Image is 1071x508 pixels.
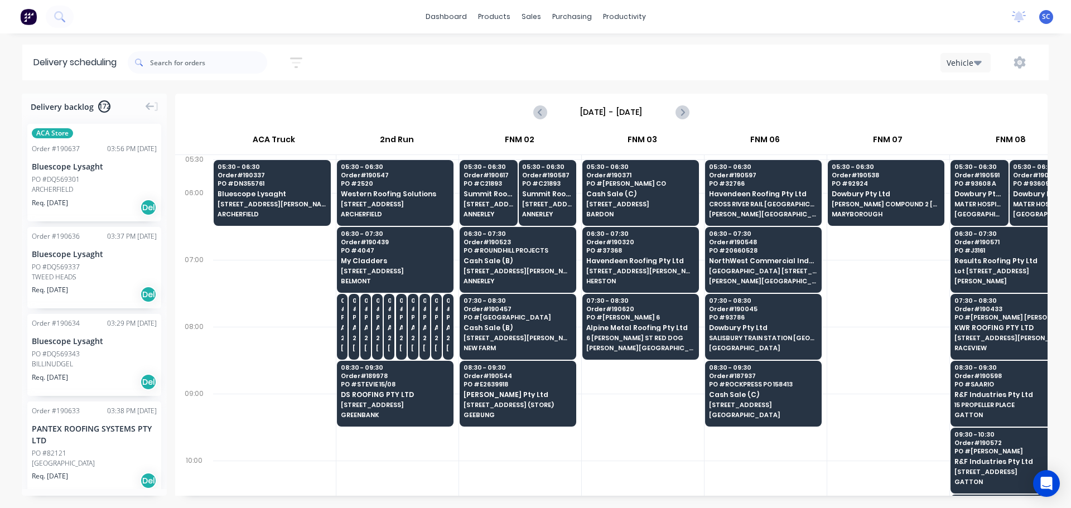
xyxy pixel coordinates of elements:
[353,297,356,304] span: 07:30
[218,201,326,207] span: [STREET_ADDRESS][PERSON_NAME] (STORE)
[364,345,368,351] span: [PERSON_NAME]
[709,172,817,178] span: Order # 190597
[175,320,213,387] div: 08:00
[435,324,438,331] span: Apollo Home Improvement (QLD) Pty Ltd
[832,163,940,170] span: 05:30 - 06:30
[411,345,414,351] span: [PERSON_NAME]
[32,471,68,481] span: Req. [DATE]
[586,172,694,178] span: Order # 190371
[954,372,1063,379] span: Order # 190598
[388,314,391,321] span: PO # 20276
[464,345,572,351] span: NEW FARM
[423,306,426,312] span: # 189916
[411,306,414,312] span: # 188964
[464,401,572,408] span: [STREET_ADDRESS] (STORE)
[341,180,449,187] span: PO # 2520
[341,201,449,207] span: [STREET_ADDRESS]
[341,335,344,341] span: 29 CORYMBIA PL (STORE)
[399,335,403,341] span: 29 CORYMBIA PL (STORE)
[954,306,1063,312] span: Order # 190433
[586,257,694,264] span: Havendeen Roofing Pty Ltd
[32,359,157,369] div: BILLINUDGEL
[32,458,157,468] div: [GEOGRAPHIC_DATA]
[411,335,414,341] span: 29 CORYMBIA PL (STORE)
[954,278,1063,284] span: [PERSON_NAME]
[586,180,694,187] span: PO # [PERSON_NAME] CO
[464,314,572,321] span: PO # [GEOGRAPHIC_DATA]
[107,144,157,154] div: 03:56 PM [DATE]
[586,163,694,170] span: 05:30 - 06:30
[399,297,403,304] span: 07:30
[709,401,817,408] span: [STREET_ADDRESS]
[464,324,572,331] span: Cash Sale (B)
[353,314,356,321] span: PO # 20348
[586,268,694,274] span: [STREET_ADDRESS][PERSON_NAME]
[827,130,949,154] div: FNM 07
[522,172,572,178] span: Order # 190587
[464,335,572,341] span: [STREET_ADDRESS][PERSON_NAME]
[341,391,449,398] span: DS ROOFING PTY LTD
[832,190,940,197] span: Dowbury Pty Ltd
[1042,12,1050,22] span: SC
[586,345,694,351] span: [PERSON_NAME][GEOGRAPHIC_DATA]
[464,381,572,388] span: PO # E2639918
[341,401,449,408] span: [STREET_ADDRESS]
[150,51,267,74] input: Search for orders
[832,180,940,187] span: PO # 92924
[218,190,326,197] span: Bluescope Lysaght
[709,297,817,304] span: 07:30 - 08:30
[364,324,368,331] span: Apollo Home Improvement (QLD) Pty Ltd
[341,239,449,245] span: Order # 190439
[586,190,694,197] span: Cash Sale (C)
[341,278,449,284] span: BELMONT
[522,163,572,170] span: 05:30 - 06:30
[341,257,449,264] span: My Cladders
[586,211,694,217] span: BARDON
[175,153,213,186] div: 05:30
[464,372,572,379] span: Order # 190544
[32,372,68,383] span: Req. [DATE]
[411,314,414,321] span: PO # 20210
[709,364,817,371] span: 08:30 - 09:30
[597,8,652,25] div: productivity
[1013,163,1063,170] span: 05:30 - 06:30
[954,391,1063,398] span: R&F Industries Pty Ltd
[709,211,817,217] span: [PERSON_NAME][GEOGRAPHIC_DATA]
[388,297,391,304] span: 07:30
[709,268,817,274] span: [GEOGRAPHIC_DATA] [STREET_ADDRESS][PERSON_NAME]
[423,314,426,321] span: PO # 20322
[1013,172,1063,178] span: Order # 190596
[32,262,80,272] div: PO #DQ569337
[446,314,450,321] span: PO # 20256
[586,278,694,284] span: HERSTON
[954,172,1004,178] span: Order # 190591
[32,448,66,458] div: PO #82121
[954,401,1063,408] span: 15 PROPELLER PLACE
[353,306,356,312] span: # 189909
[341,211,449,217] span: ARCHERFIELD
[464,230,572,237] span: 06:30 - 07:30
[388,324,391,331] span: Apollo Home Improvement (QLD) Pty Ltd
[954,324,1063,331] span: KWR ROOFING PTY LTD
[954,247,1063,254] span: PO # J3161
[464,391,572,398] span: [PERSON_NAME] Pty Ltd
[954,314,1063,321] span: PO # [PERSON_NAME] [PERSON_NAME]
[435,335,438,341] span: 29 CORYMBIA PL (STORE)
[464,180,513,187] span: PO # C21893
[709,247,817,254] span: PO # 20660528
[709,201,817,207] span: CROSS RIVER RAIL [GEOGRAPHIC_DATA]
[1013,201,1063,207] span: MATER HOSPITAL MERCY AV
[709,239,817,245] span: Order # 190548
[1013,190,1063,197] span: Dowbury Pty Ltd
[954,439,1063,446] span: Order # 190572
[388,345,391,351] span: [PERSON_NAME]
[709,180,817,187] span: PO # 32766
[1013,211,1063,217] span: [GEOGRAPHIC_DATA]
[423,297,426,304] span: 07:30
[32,285,68,295] span: Req. [DATE]
[213,130,335,154] div: ACA Truck
[464,172,513,178] span: Order # 190617
[709,314,817,321] span: PO # 93786
[954,468,1063,475] span: [STREET_ADDRESS]
[547,8,597,25] div: purchasing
